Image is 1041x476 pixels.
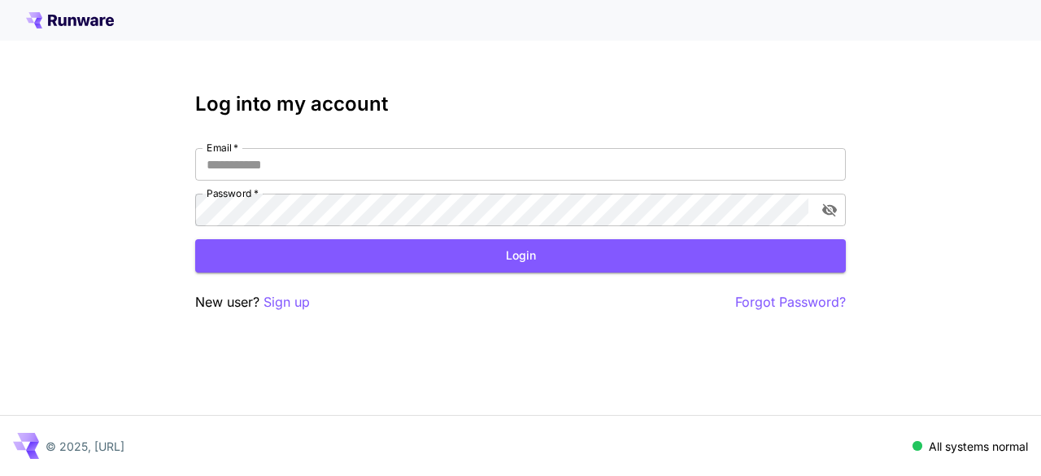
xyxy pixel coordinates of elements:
[929,438,1028,455] p: All systems normal
[195,239,846,273] button: Login
[815,195,844,225] button: toggle password visibility
[735,292,846,312] button: Forgot Password?
[264,292,310,312] button: Sign up
[207,186,259,200] label: Password
[207,141,238,155] label: Email
[46,438,124,455] p: © 2025, [URL]
[195,93,846,116] h3: Log into my account
[195,292,310,312] p: New user?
